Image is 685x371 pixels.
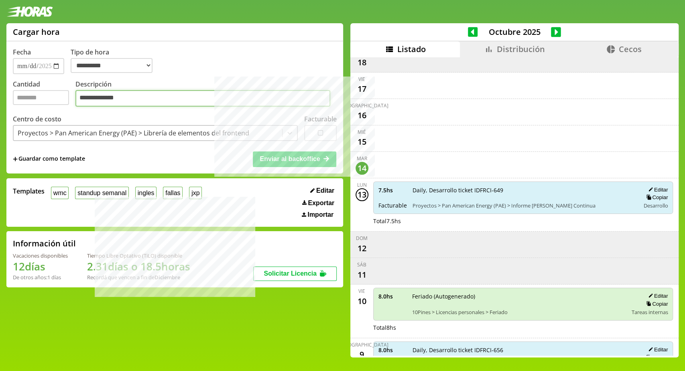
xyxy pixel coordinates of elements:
div: [DEMOGRAPHIC_DATA] [335,341,388,348]
input: Cantidad [13,90,69,105]
span: Daily, Desarrollo ticket IDFRCI-656 [413,346,634,354]
span: 8.0 hs [378,292,407,300]
span: Daily, Desarrollo ticket IDFRCI-649 [413,186,634,194]
label: Tipo de hora [71,48,159,74]
span: 10Pines > Licencias personales > Feriado [412,308,626,316]
button: standup semanal [75,187,128,199]
button: Editar [646,346,668,353]
img: logotipo [6,6,53,17]
div: [DEMOGRAPHIC_DATA] [335,102,388,109]
h2: Información útil [13,238,76,249]
button: Editar [646,292,668,299]
span: +Guardar como template [13,155,85,163]
button: Copiar [644,300,668,307]
span: Octubre 2025 [478,26,551,37]
div: 11 [356,268,368,281]
h1: 2.31 días o 18.5 horas [87,259,190,274]
div: 14 [356,162,368,175]
div: Tiempo Libre Optativo (TiLO) disponible [87,252,190,259]
span: Enviar al backoffice [260,155,320,162]
div: Proyectos > Pan American Energy (PAE) > Librería de elementos del frontend [18,129,249,137]
span: Cecos [619,44,642,54]
div: De otros años: 1 días [13,274,68,281]
button: Enviar al backoffice [253,151,336,167]
span: Solicitar Licencia [264,270,317,277]
button: Editar [646,186,668,193]
b: Diciembre [154,274,180,281]
button: Exportar [300,199,337,207]
div: Total 8 hs [373,324,673,331]
label: Facturable [304,115,337,123]
div: Recordá que vencen a fin de [87,274,190,281]
div: 16 [356,109,368,122]
span: + [13,155,18,163]
button: Copiar [644,354,668,361]
div: vie [358,76,365,83]
button: Editar [308,187,337,195]
div: 10 [356,294,368,307]
div: 17 [356,83,368,95]
button: jxp [189,187,202,199]
div: scrollable content [350,57,679,356]
div: 18 [356,56,368,69]
span: Importar [307,211,333,218]
div: vie [358,288,365,294]
div: dom [356,235,368,242]
span: Listado [397,44,426,54]
h1: 12 días [13,259,68,274]
div: 13 [356,188,368,201]
div: 15 [356,135,368,148]
div: Vacaciones disponibles [13,252,68,259]
div: lun [357,181,367,188]
span: Tareas internas [631,308,668,316]
div: mar [357,155,367,162]
label: Fecha [13,48,31,56]
button: Copiar [644,194,668,201]
button: wmc [51,187,69,199]
label: Cantidad [13,80,75,109]
button: fallas [163,187,183,199]
span: Distribución [497,44,545,54]
button: ingles [135,187,157,199]
div: 12 [356,242,368,254]
label: Descripción [75,80,337,109]
h1: Cargar hora [13,26,60,37]
span: Facturable [378,202,407,209]
span: Proyectos > Pan American Energy (PAE) > Informe [PERSON_NAME] Continua [413,202,634,209]
span: Editar [316,187,334,194]
textarea: Descripción [75,90,330,107]
button: Solicitar Licencia [253,266,337,281]
span: Templates [13,187,45,196]
div: 9 [356,348,368,361]
span: Feriado (Autogenerado) [412,292,626,300]
div: mié [358,129,366,135]
span: Desarrollo [643,202,668,209]
span: Exportar [308,200,334,207]
select: Tipo de hora [71,58,152,73]
span: 7.5 hs [378,186,407,194]
div: sáb [357,261,366,268]
label: Centro de costo [13,115,61,123]
span: 8.0 hs [378,346,407,354]
div: Total 7.5 hs [373,217,673,225]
